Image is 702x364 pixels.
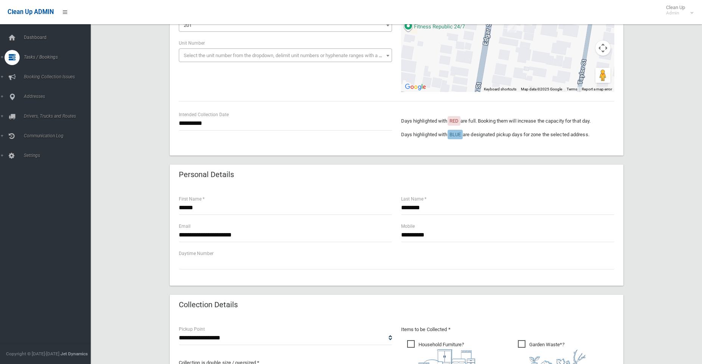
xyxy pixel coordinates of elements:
[662,5,693,16] span: Clean Up
[507,20,516,33] div: 201 Edgar Street, CONDELL PARK NSW 2200
[595,68,611,83] button: Drag Pegman onto the map to open Street View
[521,87,562,91] span: Map data ©2025 Google
[401,117,614,126] p: Days highlighted with are full. Booking them will increase the capacity for that day.
[6,351,59,356] span: Copyright © [DATE]-[DATE]
[22,94,96,99] span: Addresses
[181,20,390,31] span: 201
[449,132,461,137] span: BLUE
[22,114,96,119] span: Drivers, Trucks and Routes
[401,130,614,139] p: Days highlighted with are designated pickup days for zone the selected address.
[582,87,612,91] a: Report a map error
[666,10,685,16] small: Admin
[567,87,577,91] a: Terms (opens in new tab)
[22,74,96,79] span: Booking Collection Issues
[22,133,96,138] span: Communication Log
[170,167,243,182] header: Personal Details
[22,54,96,60] span: Tasks / Bookings
[449,118,459,124] span: RED
[595,40,611,56] button: Map camera controls
[484,87,516,92] button: Keyboard shortcuts
[60,351,88,356] strong: Jet Dynamics
[403,82,428,92] img: Google
[179,18,392,32] span: 201
[401,325,614,334] p: Items to be Collected *
[170,297,247,312] header: Collection Details
[184,22,192,28] span: 201
[22,35,96,40] span: Dashboard
[8,8,54,16] span: Clean Up ADMIN
[184,53,395,58] span: Select the unit number from the dropdown, delimit unit numbers or hyphenate ranges with a comma
[403,82,428,92] a: Open this area in Google Maps (opens a new window)
[22,153,96,158] span: Settings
